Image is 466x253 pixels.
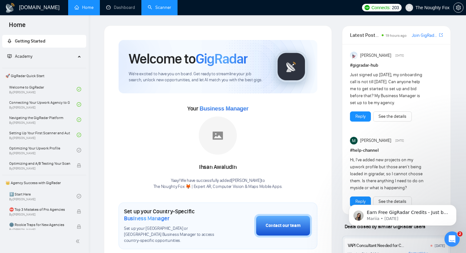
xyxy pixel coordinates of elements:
[124,215,169,222] span: Business Manager
[435,243,445,248] div: [DATE]
[7,39,12,43] span: rocket
[385,33,407,38] span: 19 hours ago
[9,167,70,170] span: By [PERSON_NAME]
[350,52,358,59] img: Anisuzzaman Khan
[74,5,94,10] a: homeHome
[187,105,249,112] span: Your
[350,137,358,144] img: Milan Stojanovic
[77,209,81,214] span: lock
[199,117,237,155] img: placeholder.png
[266,222,301,229] div: Contact our team
[7,54,32,59] span: Academy
[9,222,70,228] span: 🌚 Rookie Traps for New Agencies
[5,3,15,13] img: logo
[412,32,438,39] a: Join GigRadar Slack Community
[365,5,370,10] img: upwork-logo.png
[9,82,77,96] a: Welcome to GigRadarBy[PERSON_NAME]
[392,4,399,11] span: 203
[372,4,391,11] span: Connects:
[9,213,70,216] span: By [PERSON_NAME]
[350,147,443,154] h1: # help-channel
[350,111,371,122] button: Reply
[350,71,424,106] div: Just signed up [DATE], my onboarding call is not till [DATE]. Can anyone help me to get started t...
[4,20,31,34] span: Home
[275,51,307,83] img: gigradar-logo.png
[77,117,81,122] span: check-circle
[379,113,406,120] a: See the details
[7,54,12,58] span: fund-projection-screen
[339,191,466,236] iframe: Intercom notifications message
[148,5,171,10] a: searchScanner
[9,128,77,142] a: Setting Up Your First Scanner and Auto-BidderBy[PERSON_NAME]
[77,224,81,229] span: lock
[153,178,282,190] div: Yaay! We have successfully added [PERSON_NAME] to
[3,176,86,189] span: 👑 Agency Success with GigRadar
[129,71,265,83] span: We're excited to have you on board. Get ready to streamline your job search, unlock new opportuni...
[106,5,135,10] a: dashboardDashboard
[3,70,86,82] span: 🚀 GigRadar Quick Start
[453,5,463,10] a: setting
[77,102,81,107] span: check-circle
[373,111,412,122] button: See the details
[196,50,248,67] span: GigRadar
[124,208,223,222] h1: Set up your Country-Specific
[395,138,404,143] span: [DATE]
[77,87,81,91] span: check-circle
[153,162,282,173] div: Ihsan Awaludin
[77,133,81,137] span: check-circle
[444,231,460,247] iframe: Intercom live chat
[77,163,81,168] span: lock
[75,238,82,244] span: double-left
[9,206,70,213] span: ⛔ Top 3 Mistakes of Pro Agencies
[9,97,77,111] a: Connecting Your Upwork Agency to GigRadarBy[PERSON_NAME]
[9,228,70,232] span: By [PERSON_NAME]
[153,184,282,190] p: The Noughty Fox 🦊 | Expert AR, Computer Vision & Maps Mobile Apps .
[453,3,463,13] button: setting
[360,137,391,144] span: [PERSON_NAME]
[350,62,443,69] h1: # gigradar-hub
[9,160,70,167] span: Optimizing and A/B Testing Your Scanner for Better Results
[355,113,366,120] a: Reply
[439,32,443,38] a: export
[407,5,411,10] span: user
[77,148,81,152] span: check-circle
[15,38,45,44] span: Getting Started
[254,214,312,237] button: Contact our team
[124,226,223,244] span: Set up your [GEOGRAPHIC_DATA] or [GEOGRAPHIC_DATA] Business Manager to access country-specific op...
[199,105,248,112] span: Business Manager
[454,5,463,10] span: setting
[2,35,86,48] li: Getting Started
[15,54,32,59] span: Academy
[77,194,81,198] span: check-circle
[360,52,391,59] span: [PERSON_NAME]
[9,143,77,157] a: Optimizing Your Upwork ProfileBy[PERSON_NAME]
[350,156,424,191] div: Hi, I've added new projects on my upwork profile but those aren't being loaded in gigradar, so I ...
[395,53,404,58] span: [DATE]
[350,31,380,39] span: Latest Posts from the GigRadar Community
[9,113,77,127] a: Navigating the GigRadar PlatformBy[PERSON_NAME]
[9,189,77,203] a: 1️⃣ Start HereBy[PERSON_NAME]
[457,231,463,236] span: 2
[439,32,443,37] span: export
[129,50,248,67] h1: Welcome to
